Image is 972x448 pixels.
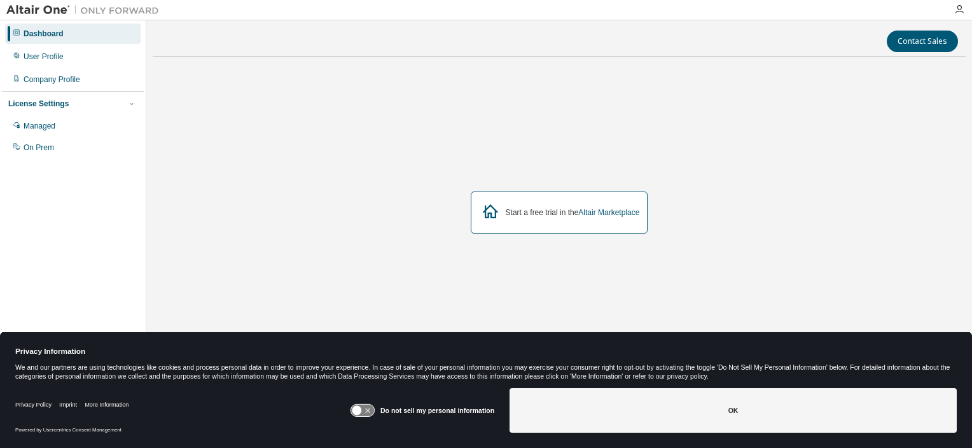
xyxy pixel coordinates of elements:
img: Altair One [6,4,165,17]
div: Dashboard [24,29,64,39]
button: Contact Sales [887,31,958,52]
div: User Profile [24,52,64,62]
div: Company Profile [24,74,80,85]
div: Managed [24,121,55,131]
div: License Settings [8,99,69,109]
div: On Prem [24,143,54,153]
div: Start a free trial in the [506,207,640,218]
a: Altair Marketplace [578,208,639,217]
